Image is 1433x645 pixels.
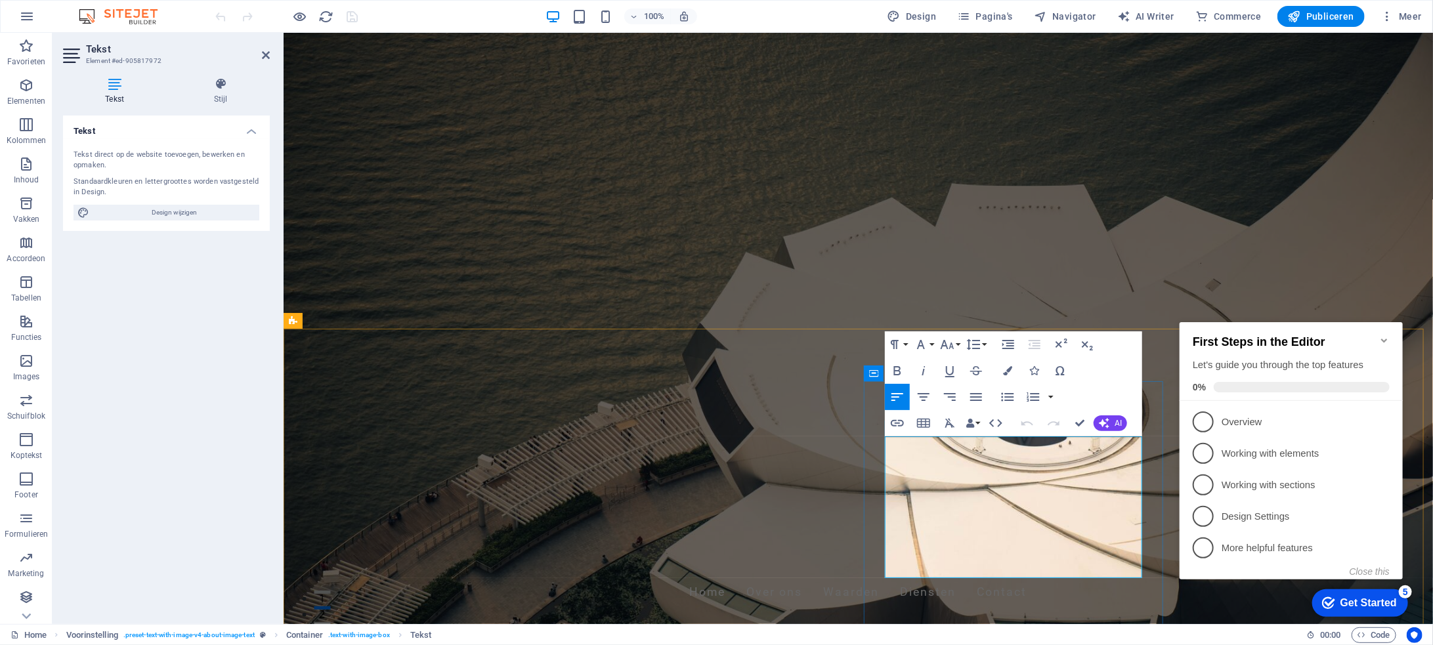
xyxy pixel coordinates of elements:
li: Overview [5,103,228,135]
button: Decrease Indent [1022,331,1047,358]
span: Navigator [1034,10,1096,23]
button: Align Left [885,384,910,410]
p: Tabellen [11,293,41,303]
span: Klik om te selecteren, dubbelklik om te bewerken [410,627,431,643]
button: Clear Formatting [937,410,962,436]
button: Code [1352,627,1396,643]
button: Subscript [1075,331,1100,358]
h4: Tekst [63,115,270,139]
p: Kolommen [7,135,47,146]
span: AI Writer [1117,10,1174,23]
button: Align Center [911,384,936,410]
div: Minimize checklist [205,32,215,43]
p: Vakken [13,214,40,224]
span: : [1329,630,1331,640]
button: reload [318,9,334,24]
p: Elementen [7,96,45,106]
div: Standaardkleuren en lettergroottes worden vastgesteld in Design. [74,177,259,198]
li: More helpful features [5,229,228,260]
span: Design wijzigen [93,205,255,220]
button: Strikethrough [964,358,989,384]
i: Dit element is een aanpasbare voorinstelling [260,631,266,638]
button: Colors [995,358,1020,384]
p: Inhoud [14,175,39,185]
p: Accordeon [7,253,45,264]
a: Klik om selectie op te heffen, dubbelklik om Pagina's te open [11,627,47,643]
span: Klik om te selecteren, dubbelklik om te bewerken [286,627,323,643]
button: Commerce [1190,6,1267,27]
span: Publiceren [1288,10,1354,23]
div: Design (Ctrl+Alt+Y) [882,6,942,27]
img: Editor Logo [75,9,174,24]
button: Usercentrics [1407,627,1422,643]
h4: Stijl [172,77,270,105]
nav: breadcrumb [66,627,432,643]
h6: 100% [644,9,665,24]
button: Bold (Ctrl+B) [885,358,910,384]
button: AI Writer [1112,6,1180,27]
h6: Sessietijd [1306,627,1341,643]
p: Marketing [8,568,44,579]
i: Pagina opnieuw laden [319,9,334,24]
button: Pagina's [952,6,1018,27]
span: Commerce [1195,10,1262,23]
button: Special Characters [1048,358,1073,384]
p: Collecties [9,608,43,618]
li: Working with elements [5,135,228,166]
p: Design Settings [47,207,205,220]
span: . text-with-image-box [328,627,390,643]
button: Paragraph Format [885,331,910,358]
button: Data Bindings [964,410,982,436]
div: Get Started 5 items remaining, 0% complete [138,286,234,314]
button: Close this [175,263,215,274]
span: Meer [1380,10,1422,23]
p: Koptekst [11,450,43,461]
button: AI [1094,415,1127,431]
p: Working with sections [47,175,205,189]
li: Working with sections [5,166,228,198]
p: Favorieten [7,56,45,67]
button: Design [882,6,942,27]
button: Navigator [1029,6,1101,27]
button: 3 [30,589,47,593]
button: Italic (Ctrl+I) [911,358,936,384]
button: Align Right [937,384,962,410]
h4: Tekst [63,77,172,105]
button: Insert Link [885,410,910,436]
p: Working with elements [47,144,205,157]
button: 1 [30,558,47,561]
button: HTML [983,410,1008,436]
button: Increase Indent [996,331,1021,358]
i: Stel bij het wijzigen van de grootte van de weergegeven website automatisch het juist zoomniveau ... [678,10,690,22]
h3: Element #ed-905817972 [86,55,244,67]
button: Font Family [911,331,936,358]
span: AI [1115,419,1122,427]
p: Images [13,371,40,382]
p: Formulieren [5,529,48,539]
button: Design wijzigen [74,205,259,220]
button: Meer [1375,6,1427,27]
button: Klik hier om de voorbeeldmodus te verlaten en verder te gaan met bewerken [292,9,308,24]
p: Schuifblok [7,411,45,421]
button: Confirm (Ctrl+⏎) [1067,410,1092,436]
span: Design [888,10,937,23]
span: Klik om te selecteren, dubbelklik om te bewerken [66,627,118,643]
button: Undo (Ctrl+Z) [1015,410,1040,436]
button: 100% [624,9,671,24]
span: Pagina's [957,10,1013,23]
div: 5 [225,282,238,295]
button: Superscript [1048,331,1073,358]
div: Let's guide you through the top features [18,55,215,69]
div: Get Started [166,294,223,306]
p: Functies [11,332,42,343]
span: . preset-text-with-image-v4-about-image-text [123,627,255,643]
button: Align Justify [964,384,989,410]
button: Icons [1021,358,1046,384]
button: 2 [30,573,47,577]
p: More helpful features [47,238,205,252]
span: 00 00 [1320,627,1340,643]
h2: First Steps in the Editor [18,32,215,46]
p: Footer [14,489,38,500]
li: Design Settings [5,198,228,229]
button: Redo (Ctrl+Shift+Z) [1041,410,1066,436]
